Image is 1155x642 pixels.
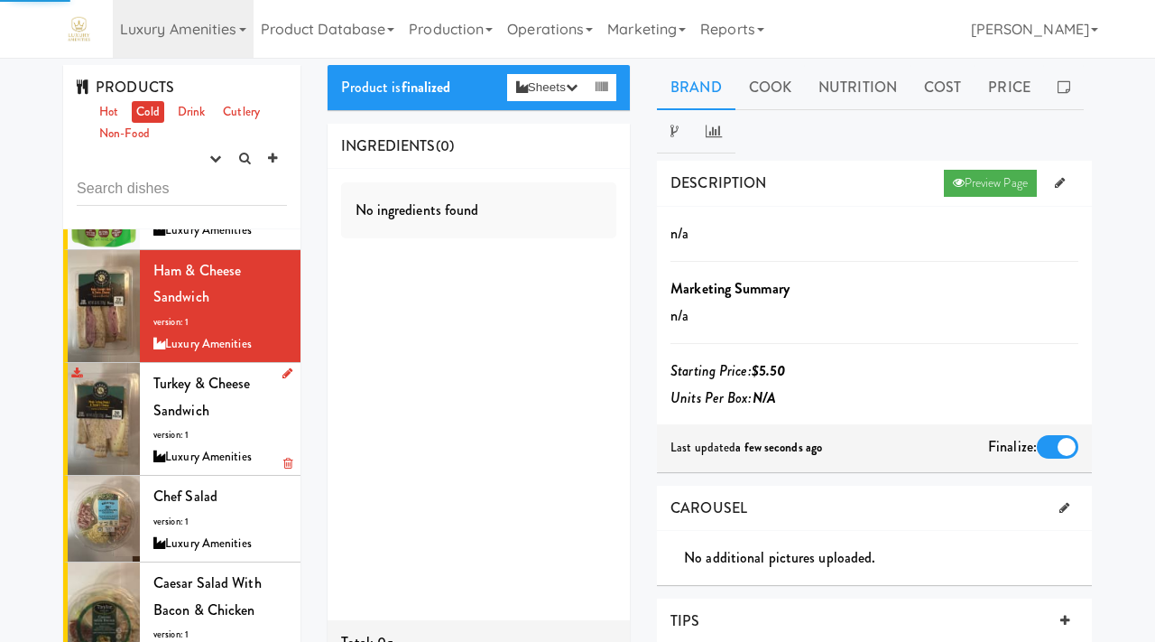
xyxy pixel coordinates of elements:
[341,135,436,156] span: INGREDIENTS
[132,101,163,124] a: Cold
[153,486,217,507] span: Chef Salad
[670,387,776,408] i: Units Per Box:
[684,544,1092,572] div: No additional pictures uploaded.
[670,220,1078,247] p: n/a
[153,373,251,421] span: Turkey & Cheese Sandwich
[95,101,123,124] a: Hot
[670,439,822,456] span: Last updated
[63,250,300,363] li: Ham & Cheese Sandwichversion: 1Luxury Amenities
[507,74,587,101] button: Sheets
[402,77,451,98] b: finalized
[436,135,454,156] span: (0)
[77,172,287,206] input: Search dishes
[670,610,699,631] span: TIPS
[63,14,95,45] img: Micromart
[153,428,189,442] span: version: 1
[975,65,1044,110] a: Price
[153,572,262,620] span: Caesar Salad with Bacon & Chicken
[944,170,1037,197] a: Preview Page
[173,101,210,124] a: Drink
[910,65,975,110] a: Cost
[153,219,287,242] div: Luxury Amenities
[670,302,1078,330] p: n/a
[670,172,766,193] span: DESCRIPTION
[735,65,805,110] a: Cook
[153,515,189,528] span: version: 1
[95,123,154,145] a: Non-Food
[988,436,1037,457] span: Finalize:
[341,77,451,98] span: Product is
[77,77,174,98] span: PRODUCTS
[153,260,241,308] span: Ham & Cheese Sandwich
[153,533,287,555] div: Luxury Amenities
[752,360,786,381] b: $5.50
[341,182,617,238] div: No ingredients found
[670,278,790,299] b: Marketing Summary
[63,476,300,563] li: Chef Saladversion: 1Luxury Amenities
[735,439,822,456] b: a few seconds ago
[153,628,189,641] span: version: 1
[805,65,910,110] a: Nutrition
[153,446,287,469] div: Luxury Amenities
[657,65,735,110] a: Brand
[670,360,785,381] i: Starting Price:
[218,101,264,124] a: Cutlery
[753,387,776,408] b: N/A
[63,363,300,476] li: Turkey & Cheese Sandwichversion: 1Luxury Amenities
[153,315,189,329] span: version: 1
[153,333,287,356] div: Luxury Amenities
[670,498,747,518] span: CAROUSEL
